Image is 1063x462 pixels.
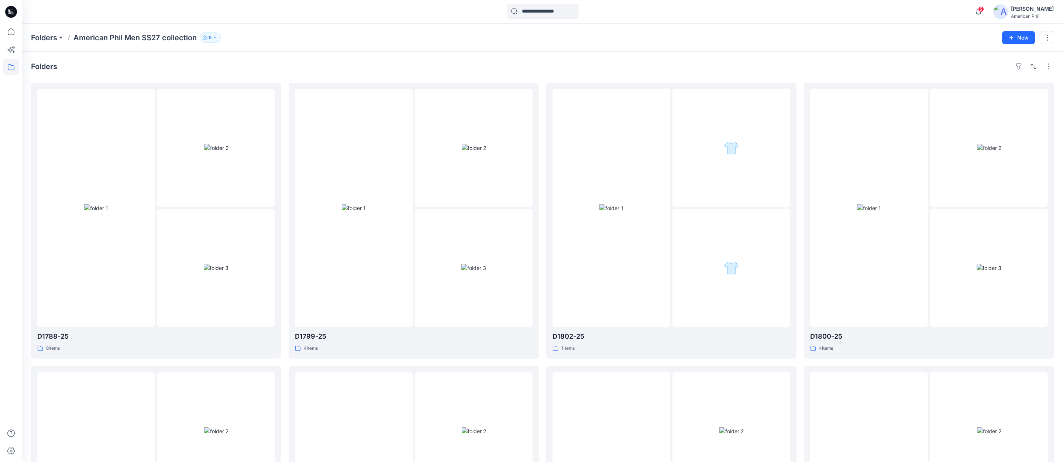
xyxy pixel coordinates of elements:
[599,204,623,212] img: folder 1
[46,345,60,352] p: 8 items
[719,427,744,435] img: folder 2
[978,6,984,12] span: 5
[819,345,833,352] p: 4 items
[31,83,281,359] a: folder 1folder 2folder 3D1788-258items
[546,83,797,359] a: folder 1folder 2folder 3D1802-251items
[461,264,486,272] img: folder 3
[204,144,228,152] img: folder 2
[462,144,486,152] img: folder 2
[724,140,739,155] img: folder 2
[73,32,197,43] p: American Phil Men SS27 collection
[810,331,1048,342] p: D1800-25
[553,331,790,342] p: D1802-25
[804,83,1054,359] a: folder 1folder 2folder 3D1800-254items
[977,144,1001,152] img: folder 2
[561,345,575,352] p: 1 items
[977,264,1001,272] img: folder 3
[31,32,57,43] a: Folders
[209,34,211,42] p: 5
[204,264,228,272] img: folder 3
[342,204,366,212] img: folder 1
[31,62,57,71] h4: Folders
[1011,4,1054,13] div: [PERSON_NAME]
[977,427,1001,435] img: folder 2
[857,204,881,212] img: folder 1
[295,331,533,342] p: D1799-25
[37,331,275,342] p: D1788-25
[1002,31,1035,44] button: New
[462,427,486,435] img: folder 2
[84,204,108,212] img: folder 1
[304,345,318,352] p: 4 items
[200,32,221,43] button: 5
[993,4,1008,19] img: avatar
[289,83,539,359] a: folder 1folder 2folder 3D1799-254items
[1011,13,1054,19] div: American Phil
[724,260,739,276] img: folder 3
[204,427,228,435] img: folder 2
